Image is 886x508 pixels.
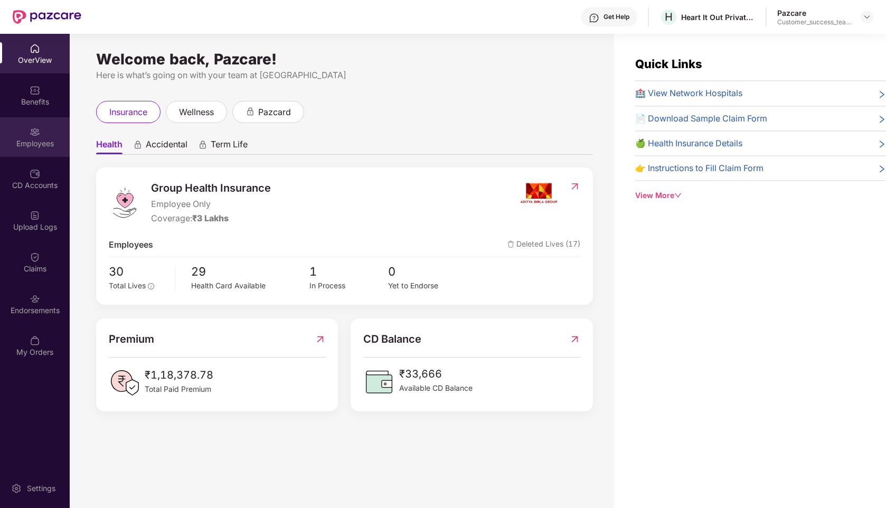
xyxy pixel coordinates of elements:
span: Employee Only [151,197,271,211]
img: logo [109,187,140,219]
span: Accidental [146,139,187,154]
div: Yet to Endorse [388,280,467,292]
span: down [674,192,682,199]
img: svg+xml;base64,PHN2ZyBpZD0iVXBsb2FkX0xvZ3MiIGRhdGEtbmFtZT0iVXBsb2FkIExvZ3MiIHhtbG5zPSJodHRwOi8vd3... [30,210,40,221]
span: Health [96,139,122,154]
div: Settings [24,483,59,494]
img: svg+xml;base64,PHN2ZyBpZD0iRW5kb3JzZW1lbnRzIiB4bWxucz0iaHR0cDovL3d3dy53My5vcmcvMjAwMC9zdmciIHdpZH... [30,294,40,304]
div: View More [635,190,886,201]
img: insurerIcon [519,180,559,206]
div: Customer_success_team_lead [777,18,851,26]
span: CD Balance [363,331,421,347]
img: New Pazcare Logo [13,10,81,24]
span: Premium [109,331,154,347]
span: ₹33,666 [399,366,473,382]
span: 🏥 View Network Hospitals [635,87,742,100]
div: Welcome back, Pazcare! [96,55,593,63]
span: pazcard [258,106,291,119]
div: animation [246,107,255,116]
span: right [878,139,886,150]
span: ₹1,18,378.78 [145,367,213,383]
span: info-circle [148,283,154,289]
img: svg+xml;base64,PHN2ZyBpZD0iTXlfT3JkZXJzIiBkYXRhLW5hbWU9Ik15IE9yZGVycyIgeG1sbnM9Imh0dHA6Ly93d3cudz... [30,335,40,346]
div: Coverage: [151,212,271,225]
span: 🍏 Health Insurance Details [635,137,742,150]
img: deleteIcon [507,241,514,248]
span: right [878,89,886,100]
span: right [878,164,886,175]
img: svg+xml;base64,PHN2ZyBpZD0iU2V0dGluZy0yMHgyMCIgeG1sbnM9Imh0dHA6Ly93d3cudzMub3JnLzIwMDAvc3ZnIiB3aW... [11,483,22,494]
img: svg+xml;base64,PHN2ZyBpZD0iRW1wbG95ZWVzIiB4bWxucz0iaHR0cDovL3d3dy53My5vcmcvMjAwMC9zdmciIHdpZHRoPS... [30,127,40,137]
span: Employees [109,238,153,251]
span: ₹3 Lakhs [192,213,229,223]
span: 30 [109,262,168,280]
img: RedirectIcon [569,181,580,192]
span: Quick Links [635,57,702,71]
img: svg+xml;base64,PHN2ZyBpZD0iQ0RfQWNjb3VudHMiIGRhdGEtbmFtZT0iQ0QgQWNjb3VudHMiIHhtbG5zPSJodHRwOi8vd3... [30,168,40,179]
img: svg+xml;base64,PHN2ZyBpZD0iSG9tZSIgeG1sbnM9Imh0dHA6Ly93d3cudzMub3JnLzIwMDAvc3ZnIiB3aWR0aD0iMjAiIG... [30,43,40,54]
div: Here is what’s going on with your team at [GEOGRAPHIC_DATA] [96,69,593,82]
div: Health Card Available [191,280,309,292]
span: 0 [388,262,467,280]
span: wellness [179,106,214,119]
span: 📄 Download Sample Claim Form [635,112,767,125]
img: svg+xml;base64,PHN2ZyBpZD0iSGVscC0zMngzMiIgeG1sbnM9Imh0dHA6Ly93d3cudzMub3JnLzIwMDAvc3ZnIiB3aWR0aD... [589,13,599,23]
img: svg+xml;base64,PHN2ZyBpZD0iQ2xhaW0iIHhtbG5zPSJodHRwOi8vd3d3LnczLm9yZy8yMDAwL3N2ZyIgd2lkdGg9IjIwIi... [30,252,40,262]
span: Available CD Balance [399,382,473,394]
img: svg+xml;base64,PHN2ZyBpZD0iQmVuZWZpdHMiIHhtbG5zPSJodHRwOi8vd3d3LnczLm9yZy8yMDAwL3N2ZyIgd2lkdGg9Ij... [30,85,40,96]
span: insurance [109,106,147,119]
img: RedirectIcon [569,331,580,347]
div: Pazcare [777,8,851,18]
div: animation [198,140,208,149]
img: PaidPremiumIcon [109,367,140,399]
span: Term Life [211,139,248,154]
span: Deleted Lives (17) [507,238,580,251]
img: RedirectIcon [315,331,326,347]
span: Total Paid Premium [145,383,213,395]
img: svg+xml;base64,PHN2ZyBpZD0iRHJvcGRvd24tMzJ4MzIiIHhtbG5zPSJodHRwOi8vd3d3LnczLm9yZy8yMDAwL3N2ZyIgd2... [863,13,871,21]
span: 1 [309,262,388,280]
div: Heart It Out Private Limited [681,12,755,22]
span: Total Lives [109,281,146,290]
span: Group Health Insurance [151,180,271,196]
span: 29 [191,262,309,280]
div: In Process [309,280,388,292]
img: CDBalanceIcon [363,366,395,398]
span: H [665,11,673,23]
span: 👉 Instructions to Fill Claim Form [635,162,764,175]
div: Get Help [604,13,629,21]
span: right [878,114,886,125]
div: animation [133,140,143,149]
